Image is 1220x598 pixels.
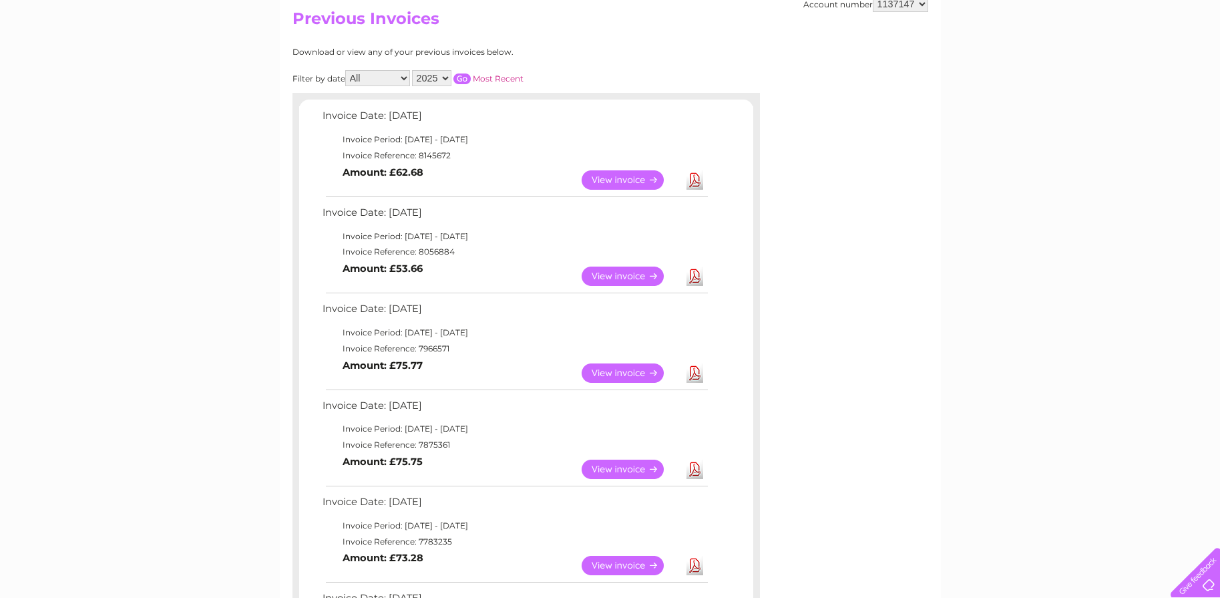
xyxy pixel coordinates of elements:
a: Download [686,556,703,575]
a: Download [686,363,703,383]
a: View [582,170,680,190]
a: Telecoms [1056,57,1096,67]
h2: Previous Invoices [292,9,928,35]
td: Invoice Date: [DATE] [319,204,710,229]
td: Invoice Period: [DATE] - [DATE] [319,325,710,341]
a: Log out [1176,57,1207,67]
a: Contact [1131,57,1164,67]
a: View [582,460,680,479]
td: Invoice Date: [DATE] [319,107,710,132]
a: Energy [1018,57,1048,67]
a: Water [985,57,1010,67]
td: Invoice Date: [DATE] [319,397,710,422]
td: Invoice Reference: 8056884 [319,244,710,260]
img: logo.png [43,35,111,76]
a: View [582,556,680,575]
td: Invoice Period: [DATE] - [DATE] [319,132,710,148]
td: Invoice Reference: 7875361 [319,437,710,453]
td: Invoice Period: [DATE] - [DATE] [319,421,710,437]
div: Filter by date [292,70,643,86]
td: Invoice Date: [DATE] [319,493,710,518]
a: Blog [1104,57,1123,67]
div: Clear Business is a trading name of Verastar Limited (registered in [GEOGRAPHIC_DATA] No. 3667643... [295,7,926,65]
td: Invoice Date: [DATE] [319,300,710,325]
a: Most Recent [473,73,524,84]
b: Amount: £75.75 [343,456,423,468]
td: Invoice Reference: 7966571 [319,341,710,357]
b: Amount: £75.77 [343,359,423,371]
a: Download [686,170,703,190]
td: Invoice Period: [DATE] - [DATE] [319,518,710,534]
b: Amount: £53.66 [343,263,423,275]
td: Invoice Reference: 8145672 [319,148,710,164]
b: Amount: £73.28 [343,552,423,564]
div: Download or view any of your previous invoices below. [292,47,643,57]
td: Invoice Reference: 7783235 [319,534,710,550]
a: Download [686,267,703,286]
a: View [582,363,680,383]
a: 0333 014 3131 [968,7,1060,23]
a: View [582,267,680,286]
a: Download [686,460,703,479]
b: Amount: £62.68 [343,166,423,178]
td: Invoice Period: [DATE] - [DATE] [319,229,710,245]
